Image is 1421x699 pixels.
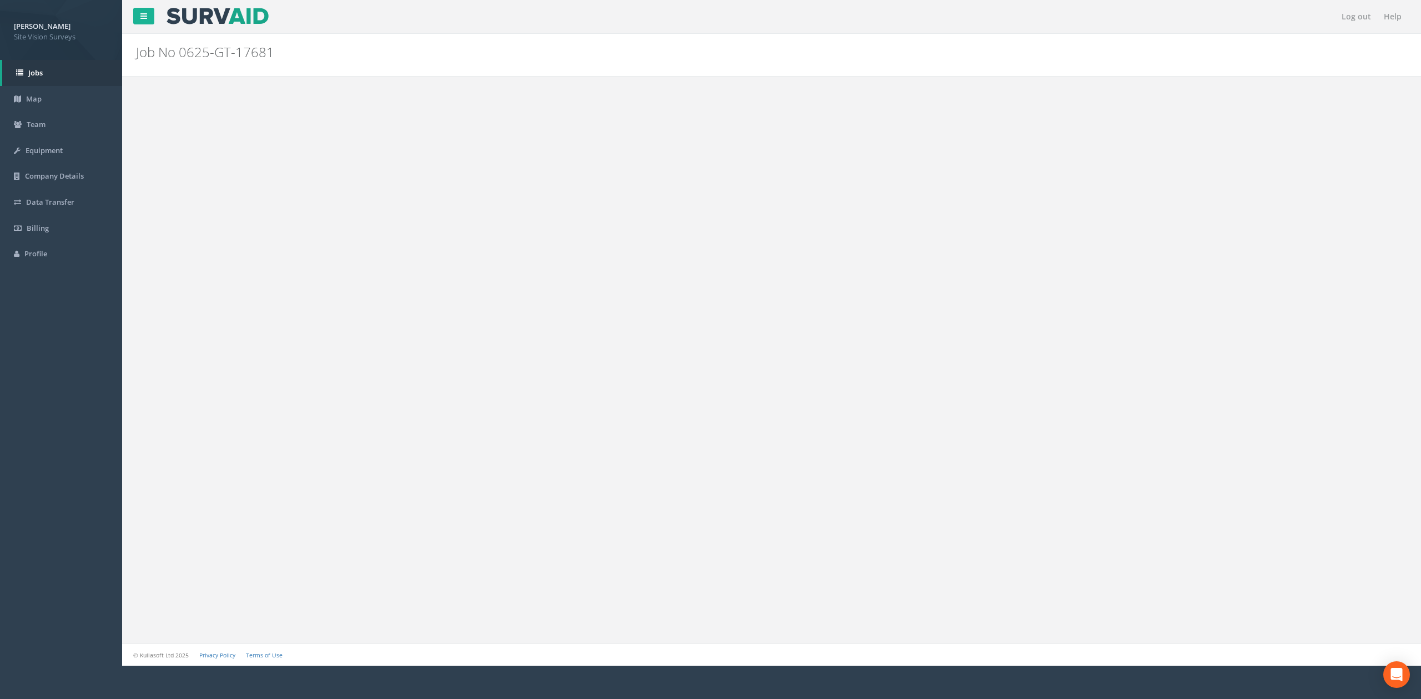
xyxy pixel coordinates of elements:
span: Company Details [25,171,84,181]
h2: Job No 0625-GT-17681 [136,45,1192,59]
a: Terms of Use [246,651,283,659]
span: Map [26,94,42,104]
span: Data Transfer [26,197,74,207]
a: Privacy Policy [199,651,235,659]
small: © Kullasoft Ltd 2025 [133,651,189,659]
span: Site Vision Surveys [14,32,108,42]
span: Jobs [28,68,43,78]
a: [PERSON_NAME] Site Vision Surveys [14,18,108,42]
strong: [PERSON_NAME] [14,21,70,31]
span: Team [27,119,46,129]
div: Open Intercom Messenger [1383,661,1410,688]
span: Equipment [26,145,63,155]
a: Jobs [2,60,122,86]
span: Profile [24,249,47,259]
span: Billing [27,223,49,233]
